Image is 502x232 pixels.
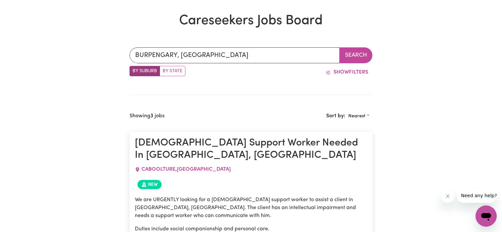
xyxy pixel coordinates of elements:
span: Need any help? [4,5,40,10]
label: Search by suburb/post code [130,66,160,76]
span: Job posted within the last 30 days [137,180,162,189]
iframe: Close message [441,190,454,203]
button: Search [339,47,372,63]
span: Nearest [348,114,366,119]
iframe: Message from company [457,188,497,203]
span: Sort by: [326,114,345,119]
b: 3 [150,113,153,119]
span: CABOOLTURE , [GEOGRAPHIC_DATA] [141,167,231,172]
button: ShowFilters [321,66,372,79]
button: Sort search results [345,111,372,121]
h1: [DEMOGRAPHIC_DATA] Support Worker Needed In [GEOGRAPHIC_DATA], [GEOGRAPHIC_DATA] [135,137,367,161]
iframe: Button to launch messaging window [476,205,497,227]
p: We are URGENTLY looking for a [DEMOGRAPHIC_DATA] support worker to assist a client in [GEOGRAPHIC... [135,196,367,220]
h2: Showing jobs [130,113,165,119]
span: Show [333,70,349,75]
input: Enter a suburb or postcode [130,47,340,63]
label: Search by state [160,66,185,76]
